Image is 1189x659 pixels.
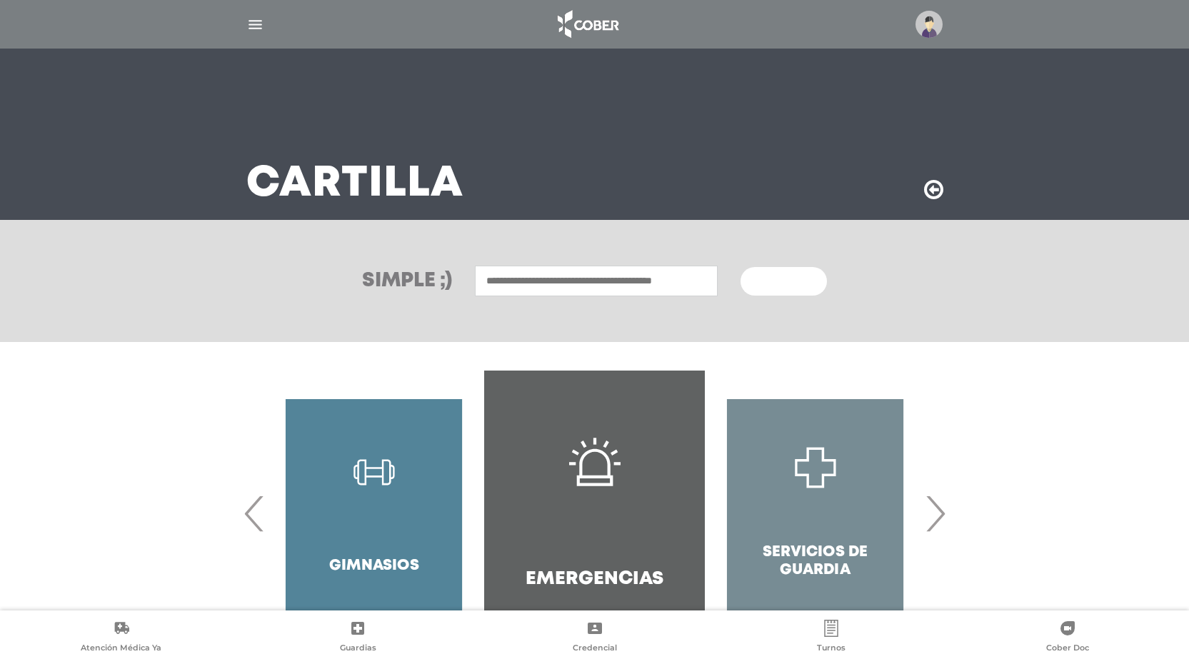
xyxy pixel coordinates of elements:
img: profile-placeholder.svg [915,11,943,38]
h4: Emergencias [526,568,663,590]
span: Next [921,475,949,552]
span: Guardias [340,643,376,655]
span: Credencial [573,643,617,655]
button: Buscar [741,267,826,296]
a: Credencial [476,620,713,656]
a: Turnos [713,620,949,656]
h3: Cartilla [246,166,463,203]
img: logo_cober_home-white.png [550,7,625,41]
span: Previous [241,475,269,552]
a: Guardias [239,620,476,656]
h3: Simple ;) [362,271,452,291]
a: Cober Doc [950,620,1186,656]
img: Cober_menu-lines-white.svg [246,16,264,34]
span: Turnos [817,643,846,655]
a: Emergencias [484,371,705,656]
a: Atención Médica Ya [3,620,239,656]
span: Atención Médica Ya [81,643,161,655]
span: Cober Doc [1046,643,1089,655]
span: Buscar [758,277,799,287]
